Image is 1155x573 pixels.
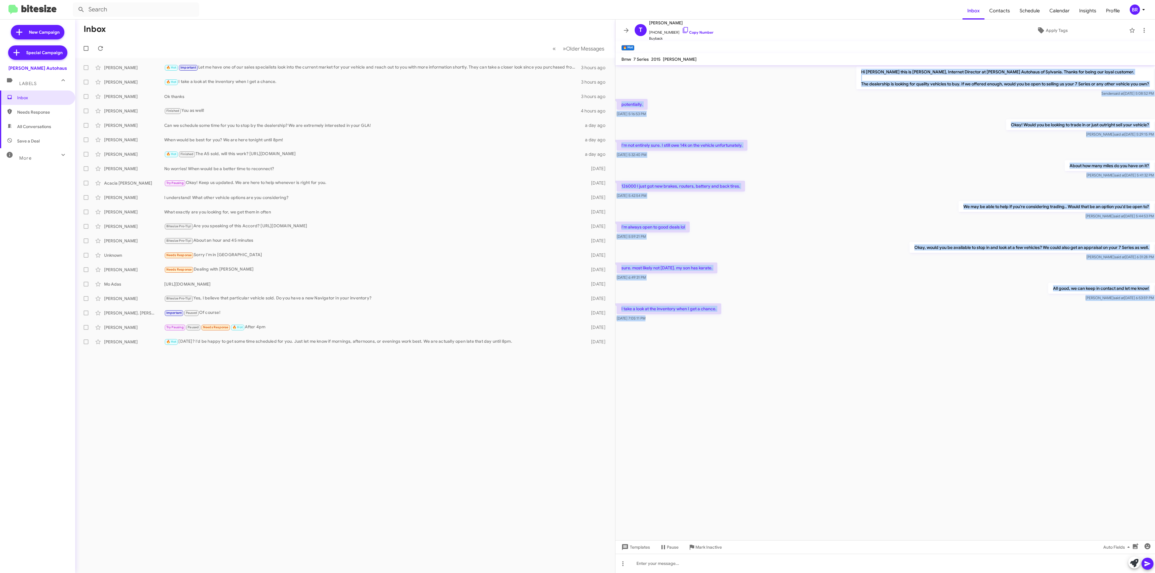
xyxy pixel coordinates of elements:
button: Apply Tags [978,25,1126,36]
div: [DATE]? I'd be happy to get some time scheduled for you. Just let me know if mornings, afternoons... [164,338,581,345]
span: All Conversations [17,124,51,130]
span: Templates [620,542,650,553]
a: Insights [1074,2,1101,20]
div: [DATE] [581,310,610,316]
span: Buyback [649,35,713,41]
span: Labels [19,81,37,86]
a: Contacts [984,2,1015,20]
span: Inbox [17,95,68,101]
span: said at [1113,91,1124,96]
div: Let me have one of our sales specialists look into the current market for your vehicle and reach ... [164,64,581,71]
div: [PERSON_NAME] Autohaus [8,65,67,71]
p: All good, we can keep in contact and let me know! [1048,283,1154,294]
p: I take a look at the inventory when I get a chance. [617,303,721,314]
p: Okay! Would you be looking to trade in or just outright sell your vehicle? [1006,119,1154,130]
div: I understand! What other vehicle options are you considering? [164,195,581,201]
button: Pause [655,542,683,553]
div: [PERSON_NAME] [104,339,164,345]
button: Previous [549,42,559,55]
p: About how many miles do you have on it? [1065,160,1154,171]
p: I'm not entirely sure. I still owe 14k on the vehicle unfortunately. [617,140,747,151]
span: Inbox [962,2,984,20]
div: [PERSON_NAME] [104,108,164,114]
button: Templates [615,542,655,553]
span: said at [1113,296,1124,300]
div: Okay! Keep us updated. We are here to help whenever is right for you. [164,179,581,186]
span: [DATE] 5:32:40 PM [617,152,646,157]
div: [PERSON_NAME] [104,65,164,71]
input: Search [73,2,199,17]
span: said at [1114,255,1125,259]
span: Older Messages [566,45,604,52]
span: Paused [188,325,199,329]
span: [PHONE_NUMBER] [649,26,713,35]
p: Okay, would you be available to stop in and look at a few vehicles? We could also get an appraisa... [910,242,1154,253]
div: Dealing with [PERSON_NAME] [164,266,581,273]
span: Needs Response [17,109,68,115]
span: said at [1114,132,1125,136]
span: Needs Response [166,253,192,257]
a: Copy Number [682,30,713,35]
p: Hi [PERSON_NAME] this is [PERSON_NAME], Internet Director at [PERSON_NAME] Autohaus of Sylvania. ... [856,66,1154,89]
nav: Page navigation example [549,42,608,55]
span: Finished [166,109,180,113]
div: 4 hours ago [581,108,610,114]
span: Important [166,311,182,315]
div: [PERSON_NAME] [104,79,164,85]
div: [DATE] [581,252,610,258]
div: [DATE] [581,195,610,201]
button: Mark Inactive [683,542,727,553]
div: [PERSON_NAME] [104,267,164,273]
a: Schedule [1015,2,1045,20]
span: Finished [180,152,194,156]
span: New Campaign [29,29,60,35]
span: Pause [667,542,679,553]
span: [PERSON_NAME] [649,19,713,26]
span: [DATE] 7:05:11 PM [617,316,645,320]
span: Try Pausing [166,181,184,185]
div: [DATE] [581,267,610,273]
div: [PERSON_NAME] [104,238,164,244]
div: [DATE] [581,223,610,229]
div: 3 hours ago [581,65,610,71]
span: Bmw [621,57,631,62]
div: The A5 sold, will this work? [URL][DOMAIN_NAME] [164,151,581,158]
div: [DATE] [581,209,610,215]
div: [DATE] [581,296,610,302]
span: « [553,45,556,52]
span: 🔥 Hot [166,340,177,344]
span: [DATE] 5:16:53 PM [617,112,646,116]
span: said at [1114,173,1125,177]
span: 2015 [651,57,661,62]
span: Important [180,66,196,69]
div: Acacia [PERSON_NAME] [104,180,164,186]
span: [PERSON_NAME] [DATE] 6:53:59 PM [1086,296,1154,300]
a: Special Campaign [8,45,67,60]
span: Paused [186,311,197,315]
span: 7 Series [633,57,649,62]
span: [PERSON_NAME] [663,57,697,62]
div: [PERSON_NAME] [104,93,164,100]
span: Sender [DATE] 5:08:52 PM [1101,91,1154,96]
div: [PERSON_NAME] [104,122,164,128]
div: [DATE] [581,180,610,186]
p: potentially. [617,99,648,110]
div: [DATE] [581,166,610,172]
button: BR [1125,5,1148,15]
div: [DATE] [581,339,610,345]
span: Bitesize Pro-Tip! [166,224,191,228]
div: [PERSON_NAME] [104,166,164,172]
a: Calendar [1045,2,1074,20]
div: Unknown [104,252,164,258]
div: Can we schedule some time for you to stop by the dealership? We are extremely interested in your ... [164,122,581,128]
div: After 4pm [164,324,581,331]
div: [DATE] [581,238,610,244]
span: [DATE] 5:42:54 PM [617,193,646,198]
span: Bitesize Pro-Tip! [166,296,191,300]
div: When would be best for you? We are here tonight until 8pm! [164,137,581,143]
span: 🔥 Hot [233,325,243,329]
